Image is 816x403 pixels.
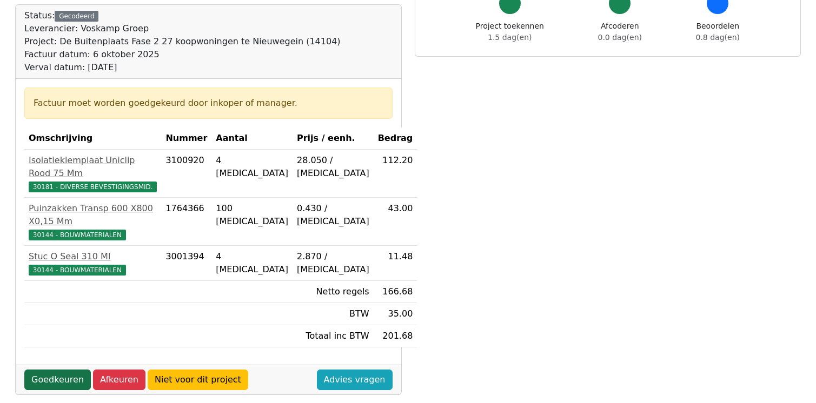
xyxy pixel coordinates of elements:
[34,97,383,110] div: Factuur moet worden goedgekeurd door inkoper of manager.
[216,154,288,180] div: 4 [MEDICAL_DATA]
[29,230,126,240] span: 30144 - BOUWMATERIALEN
[374,246,417,281] td: 11.48
[488,33,532,42] span: 1.5 dag(en)
[24,35,341,48] div: Project: De Buitenplaats Fase 2 27 koopwoningen te Nieuwegein (14104)
[374,198,417,246] td: 43.00
[374,127,417,150] th: Bedrag
[55,11,98,22] div: Gecodeerd
[374,303,417,325] td: 35.00
[24,61,341,74] div: Verval datum: [DATE]
[696,21,740,43] div: Beoordelen
[24,22,341,35] div: Leverancier: Voskamp Groep
[216,250,288,276] div: 4 [MEDICAL_DATA]
[161,246,211,281] td: 3001394
[161,127,211,150] th: Nummer
[374,150,417,198] td: 112.20
[216,202,288,228] div: 100 [MEDICAL_DATA]
[374,281,417,303] td: 166.68
[293,281,374,303] td: Netto regels
[598,21,642,43] div: Afcoderen
[161,198,211,246] td: 1764366
[29,202,157,228] div: Puinzakken Transp 600 X800 X0,15 Mm
[24,127,161,150] th: Omschrijving
[24,370,91,390] a: Goedkeuren
[24,9,341,74] div: Status:
[148,370,248,390] a: Niet voor dit project
[476,21,544,43] div: Project toekennen
[29,182,157,192] span: 30181 - DIVERSE BEVESTIGINGSMID.
[29,250,157,263] div: Stuc O Seal 310 Ml
[598,33,642,42] span: 0.0 dag(en)
[29,265,126,276] span: 30144 - BOUWMATERIALEN
[24,48,341,61] div: Factuur datum: 6 oktober 2025
[374,325,417,347] td: 201.68
[293,127,374,150] th: Prijs / eenh.
[317,370,393,390] a: Advies vragen
[93,370,145,390] a: Afkeuren
[29,154,157,180] div: Isolatieklemplaat Uniclip Rood 75 Mm
[29,202,157,241] a: Puinzakken Transp 600 X800 X0,15 Mm30144 - BOUWMATERIALEN
[161,150,211,198] td: 3100920
[293,303,374,325] td: BTW
[696,33,740,42] span: 0.8 dag(en)
[297,250,369,276] div: 2.870 / [MEDICAL_DATA]
[29,154,157,193] a: Isolatieklemplaat Uniclip Rood 75 Mm30181 - DIVERSE BEVESTIGINGSMID.
[297,202,369,228] div: 0.430 / [MEDICAL_DATA]
[293,325,374,347] td: Totaal inc BTW
[297,154,369,180] div: 28.050 / [MEDICAL_DATA]
[29,250,157,276] a: Stuc O Seal 310 Ml30144 - BOUWMATERIALEN
[211,127,293,150] th: Aantal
